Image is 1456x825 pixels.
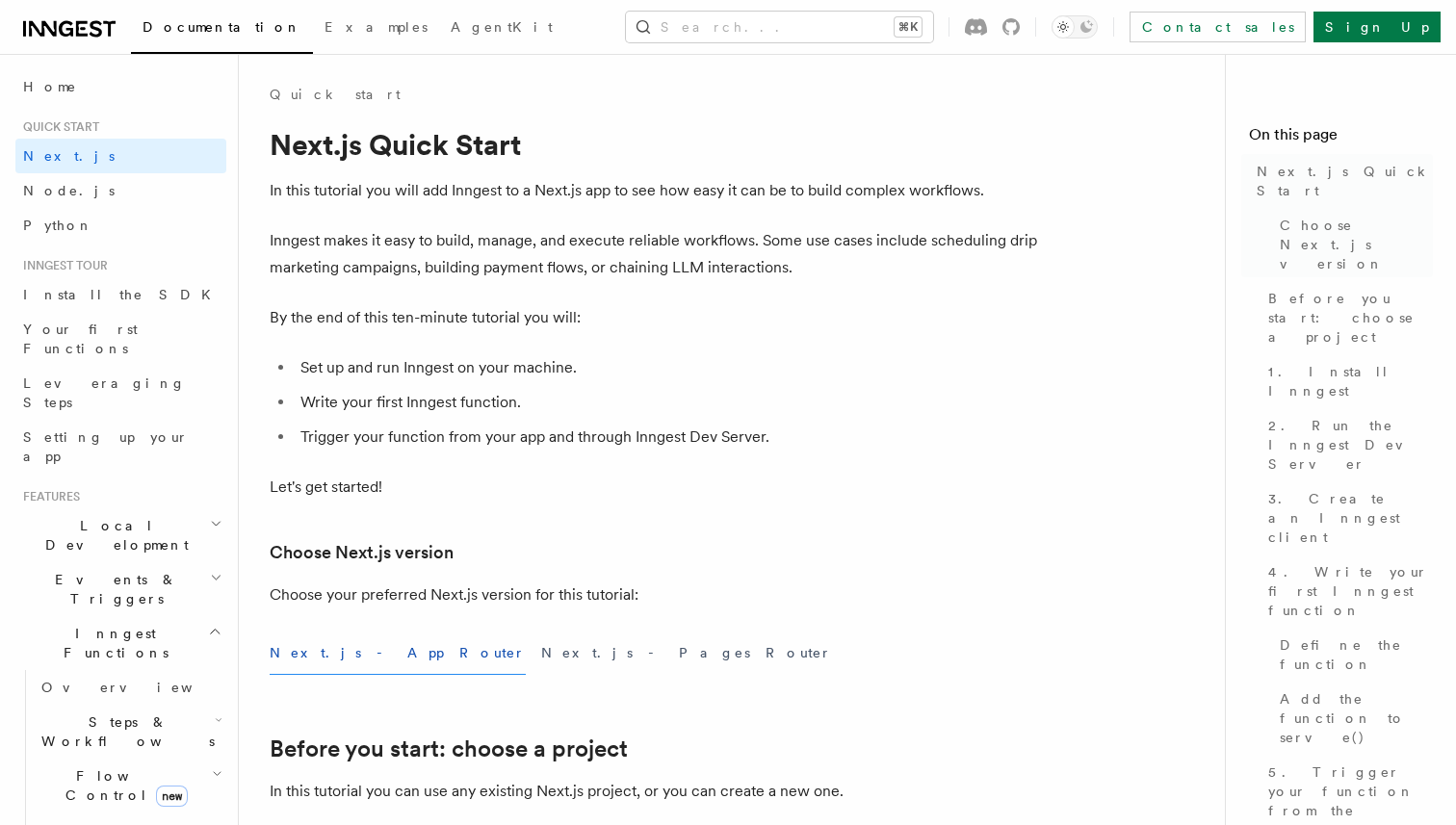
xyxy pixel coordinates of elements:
[15,173,226,208] a: Node.js
[270,227,1040,281] p: Inngest makes it easy to build, manage, and execute reliable workflows. Some use cases include sc...
[1261,354,1433,408] a: 1. Install Inngest
[23,183,115,198] span: Node.js
[23,429,189,464] span: Setting up your app
[1249,123,1433,154] h4: On this page
[439,6,564,52] a: AgentKit
[34,670,226,705] a: Overview
[1268,416,1433,474] span: 2. Run the Inngest Dev Server
[1261,408,1433,481] a: 2. Run the Inngest Dev Server
[1261,554,1433,628] a: 4. Write your first Inngest function
[15,366,226,420] a: Leveraging Steps
[131,6,313,54] a: Documentation
[1268,289,1433,347] span: Before you start: choose a project
[1313,12,1441,42] a: Sign Up
[34,766,212,805] span: Flow Control
[15,570,210,608] span: Events & Triggers
[1272,208,1433,281] a: Choose Next.js version
[15,312,226,366] a: Your first Functions
[270,304,1040,331] p: By the end of this ten-minute tutorial you will:
[626,12,933,42] button: Search...⌘K
[15,69,226,104] a: Home
[15,489,80,504] span: Features
[15,624,208,662] span: Inngest Functions
[23,218,93,233] span: Python
[270,127,1040,162] h1: Next.js Quick Start
[295,354,1040,381] li: Set up and run Inngest on your machine.
[156,786,188,807] span: new
[1272,628,1433,682] a: Define the function
[15,616,226,670] button: Inngest Functions
[23,287,222,302] span: Install the SDK
[270,581,1040,608] p: Choose your preferred Next.js version for this tutorial:
[34,705,226,759] button: Steps & Workflows
[34,759,226,812] button: Flow Controlnew
[1249,154,1433,208] a: Next.js Quick Start
[23,148,115,164] span: Next.js
[15,208,226,243] a: Python
[15,258,108,273] span: Inngest tour
[541,632,832,675] button: Next.js - Pages Router
[15,139,226,173] a: Next.js
[313,6,439,52] a: Examples
[451,19,553,35] span: AgentKit
[270,474,1040,501] p: Let's get started!
[1268,489,1433,547] span: 3. Create an Inngest client
[1268,562,1433,620] span: 4. Write your first Inngest function
[23,375,186,410] span: Leveraging Steps
[1052,15,1098,39] button: Toggle dark mode
[1272,682,1433,755] a: Add the function to serve()
[270,778,1040,805] p: In this tutorial you can use any existing Next.js project, or you can create a new one.
[270,735,628,762] a: Before you start: choose a project
[1261,481,1433,554] a: 3. Create an Inngest client
[1268,362,1433,400] span: 1. Install Inngest
[1261,281,1433,354] a: Before you start: choose a project
[1257,162,1433,200] span: Next.js Quick Start
[15,508,226,562] button: Local Development
[270,632,526,675] button: Next.js - App Router
[895,17,922,37] kbd: ⌘K
[295,424,1040,451] li: Trigger your function from your app and through Inngest Dev Server.
[1130,12,1306,42] a: Contact sales
[270,85,401,104] a: Quick start
[15,562,226,616] button: Events & Triggers
[270,177,1040,204] p: In this tutorial you will add Inngest to a Next.js app to see how easy it can be to build complex...
[15,277,226,312] a: Install the SDK
[1280,216,1433,273] span: Choose Next.js version
[15,420,226,474] a: Setting up your app
[34,712,215,751] span: Steps & Workflows
[1280,635,1433,674] span: Define the function
[325,19,428,35] span: Examples
[143,19,301,35] span: Documentation
[1280,689,1433,747] span: Add the function to serve()
[270,539,454,566] a: Choose Next.js version
[15,516,210,554] span: Local Development
[295,389,1040,416] li: Write your first Inngest function.
[23,322,138,356] span: Your first Functions
[41,680,240,695] span: Overview
[15,119,99,135] span: Quick start
[23,77,77,96] span: Home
